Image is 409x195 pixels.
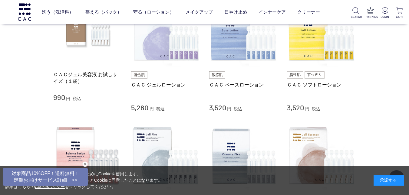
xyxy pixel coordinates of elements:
a: 守る（ローション） [133,4,174,20]
span: 3,520 [287,103,304,112]
span: 3,520 [209,103,226,112]
img: 脂性肌 [287,71,303,79]
img: ＣＡＣ バランスローション [53,122,122,190]
a: ＣＡＣ ベースローション [209,82,278,88]
div: 承諾する [374,175,404,186]
span: 税込 [234,106,242,111]
a: メイクアップ [186,4,213,20]
img: ＣＡＣ クリーミィープラス [209,122,278,190]
span: 円 [305,106,309,111]
span: 税込 [73,96,81,101]
img: ＣＡＣ ジェル美容液 [287,122,356,190]
img: ＣＡＣ ジェルプラス [131,122,200,190]
span: 円 [227,106,231,111]
span: 円 [150,106,154,111]
a: ＣＡＣ ジェルローション [131,82,200,88]
img: logo [17,3,32,21]
a: 整える（パック） [85,4,122,20]
a: LOGIN [380,7,390,19]
img: すっきり [305,71,325,79]
a: SEARCH [351,7,360,19]
p: SEARCH [351,15,360,19]
a: 洗う（洗浄料） [42,4,74,20]
a: ＣＡＣ ソフトローション [287,82,356,88]
a: RANKING [366,7,375,19]
span: 税込 [312,106,320,111]
span: 税込 [156,106,165,111]
p: CART [395,15,404,19]
a: インナーケア [259,4,286,20]
p: RANKING [366,15,375,19]
span: 990 [53,93,65,102]
a: ＣＡＣジェル美容液 お試しサイズ（１袋） [53,71,122,84]
span: 円 [66,96,70,101]
img: 混合肌 [131,71,147,79]
a: 日やけ止め [224,4,247,20]
a: クリーナー [297,4,320,20]
a: CART [395,7,404,19]
p: LOGIN [380,15,390,19]
span: 5,280 [131,103,148,112]
img: 敏感肌 [209,71,226,79]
